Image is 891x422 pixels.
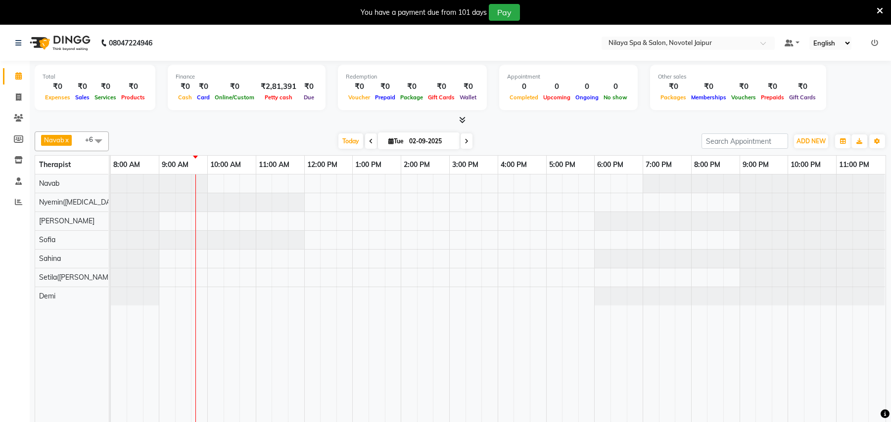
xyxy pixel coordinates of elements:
[92,94,119,101] span: Services
[25,29,93,57] img: logo
[111,158,142,172] a: 8:00 AM
[301,94,317,101] span: Due
[346,73,479,81] div: Redemption
[43,73,147,81] div: Total
[109,29,152,57] b: 08047224946
[573,81,601,92] div: 0
[85,135,100,143] span: +6
[119,94,147,101] span: Products
[729,81,758,92] div: ₹0
[787,94,818,101] span: Gift Cards
[541,94,573,101] span: Upcoming
[44,136,64,144] span: Navab
[39,235,55,244] span: Sofia
[176,94,194,101] span: Cash
[797,137,826,145] span: ADD NEW
[507,73,630,81] div: Appointment
[457,94,479,101] span: Wallet
[658,73,818,81] div: Other sales
[39,292,55,300] span: Demi
[406,134,456,149] input: 2025-09-02
[159,158,191,172] a: 9:00 AM
[398,94,425,101] span: Package
[398,81,425,92] div: ₹0
[208,158,243,172] a: 10:00 AM
[39,254,61,263] span: Sahina
[837,158,872,172] a: 11:00 PM
[601,94,630,101] span: No show
[658,81,689,92] div: ₹0
[373,94,398,101] span: Prepaid
[119,81,147,92] div: ₹0
[338,133,363,149] span: Today
[450,158,481,172] a: 3:00 PM
[43,94,73,101] span: Expenses
[257,81,300,92] div: ₹2,81,391
[256,158,292,172] a: 11:00 AM
[43,81,73,92] div: ₹0
[541,81,573,92] div: 0
[346,94,373,101] span: Voucher
[794,134,828,148] button: ADD NEW
[194,94,212,101] span: Card
[658,94,689,101] span: Packages
[361,7,487,18] div: You have a payment due from 101 days
[740,158,771,172] a: 9:00 PM
[73,94,92,101] span: Sales
[194,81,212,92] div: ₹0
[547,158,578,172] a: 5:00 PM
[788,158,823,172] a: 10:00 PM
[595,158,626,172] a: 6:00 PM
[176,73,318,81] div: Finance
[92,81,119,92] div: ₹0
[498,158,529,172] a: 4:00 PM
[305,158,340,172] a: 12:00 PM
[386,137,406,145] span: Tue
[212,94,257,101] span: Online/Custom
[39,160,71,169] span: Therapist
[64,136,69,144] a: x
[212,81,257,92] div: ₹0
[573,94,601,101] span: Ongoing
[489,4,520,21] button: Pay
[176,81,194,92] div: ₹0
[689,94,729,101] span: Memberships
[729,94,758,101] span: Vouchers
[425,81,457,92] div: ₹0
[346,81,373,92] div: ₹0
[353,158,384,172] a: 1:00 PM
[787,81,818,92] div: ₹0
[300,81,318,92] div: ₹0
[39,273,116,282] span: Setila([PERSON_NAME])
[39,198,123,207] span: Nyemin([MEDICAL_DATA])
[507,81,541,92] div: 0
[401,158,432,172] a: 2:00 PM
[457,81,479,92] div: ₹0
[39,216,94,225] span: [PERSON_NAME]
[73,81,92,92] div: ₹0
[643,158,674,172] a: 7:00 PM
[507,94,541,101] span: Completed
[425,94,457,101] span: Gift Cards
[758,94,787,101] span: Prepaids
[692,158,723,172] a: 8:00 PM
[39,179,59,188] span: Navab
[601,81,630,92] div: 0
[262,94,295,101] span: Petty cash
[702,133,788,149] input: Search Appointment
[373,81,398,92] div: ₹0
[758,81,787,92] div: ₹0
[689,81,729,92] div: ₹0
